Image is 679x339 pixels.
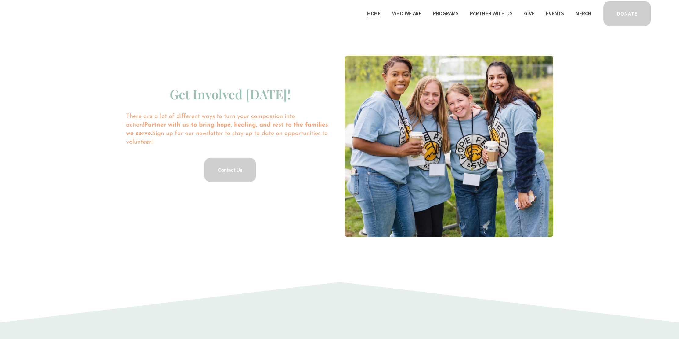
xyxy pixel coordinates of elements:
[433,9,459,18] span: Programs
[367,9,381,18] a: Home
[126,85,334,103] h3: Get Involved [DATE]!
[392,9,421,18] a: folder dropdown
[524,9,534,18] a: Give
[433,9,459,18] a: folder dropdown
[126,122,330,137] strong: Partner with us to bring hope, healing, and rest to the families we serve.
[470,9,512,18] a: folder dropdown
[203,157,257,183] a: Contact Us
[576,9,591,18] a: Merch
[126,112,334,146] p: There are a lot of different ways to turn your compassion into action! Sign up for our newsletter...
[470,9,512,18] span: Partner With Us
[392,9,421,18] span: Who We Are
[546,9,564,18] a: Events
